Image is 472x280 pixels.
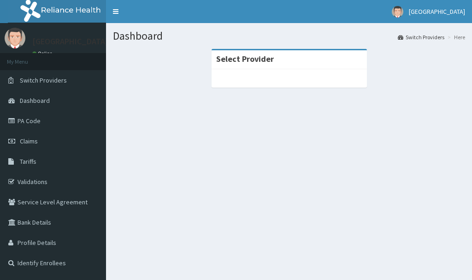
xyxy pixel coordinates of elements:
[445,33,465,41] li: Here
[5,28,25,48] img: User Image
[216,54,274,64] strong: Select Provider
[398,33,444,41] a: Switch Providers
[32,50,54,57] a: Online
[113,30,465,42] h1: Dashboard
[20,96,50,105] span: Dashboard
[409,7,465,16] span: [GEOGRAPHIC_DATA]
[32,37,108,46] p: [GEOGRAPHIC_DATA]
[20,137,38,145] span: Claims
[20,157,36,166] span: Tariffs
[392,6,403,18] img: User Image
[20,76,67,84] span: Switch Providers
